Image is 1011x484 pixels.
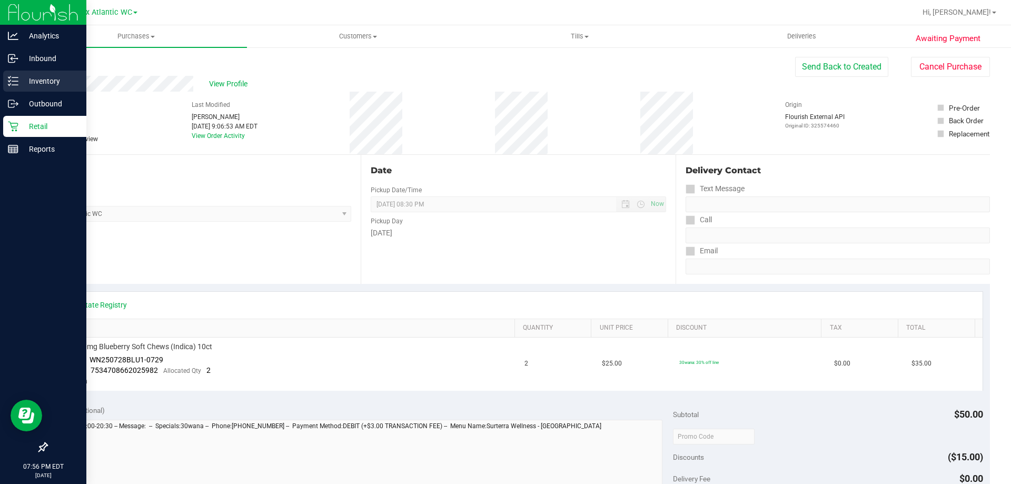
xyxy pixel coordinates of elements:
span: Discounts [673,448,704,467]
span: Delivery Fee [673,475,710,483]
button: Cancel Purchase [911,57,990,77]
span: View Profile [209,78,251,90]
p: Retail [18,120,82,133]
span: Deliveries [773,32,830,41]
div: Delivery Contact [686,164,990,177]
label: Pickup Day [371,216,403,226]
inline-svg: Analytics [8,31,18,41]
div: Replacement [949,129,989,139]
inline-svg: Outbound [8,98,18,109]
p: Analytics [18,29,82,42]
span: Hi, [PERSON_NAME]! [923,8,991,16]
label: Last Modified [192,100,230,110]
p: Original ID: 325574460 [785,122,845,130]
div: Pre-Order [949,103,980,113]
p: Outbound [18,97,82,110]
div: [DATE] [371,228,666,239]
div: Back Order [949,115,984,126]
a: Discount [676,324,817,332]
input: Format: (999) 999-9999 [686,228,990,243]
inline-svg: Inventory [8,76,18,86]
span: 30wana: 30% off line [679,360,719,365]
span: 2 [206,366,211,374]
a: Purchases [25,25,247,47]
span: WN250728BLU1-0729 [90,355,163,364]
div: Location [46,164,351,177]
span: 7534708662025982 [91,366,158,374]
span: Tills [469,32,690,41]
p: [DATE] [5,471,82,479]
div: [PERSON_NAME] [192,112,257,122]
p: 07:56 PM EDT [5,462,82,471]
span: Customers [247,32,468,41]
label: Text Message [686,181,745,196]
input: Promo Code [673,429,755,445]
span: Jax Atlantic WC [77,8,132,17]
a: Tills [469,25,690,47]
label: Pickup Date/Time [371,185,422,195]
span: $50.00 [954,409,983,420]
span: $0.00 [834,359,850,369]
inline-svg: Reports [8,144,18,154]
a: Deliveries [691,25,913,47]
label: Origin [785,100,802,110]
p: Inbound [18,52,82,65]
inline-svg: Retail [8,121,18,132]
span: Purchases [25,32,247,41]
span: WNA 10mg Blueberry Soft Chews (Indica) 10ct [61,342,212,352]
a: Unit Price [600,324,664,332]
a: Quantity [523,324,587,332]
div: Flourish External API [785,112,845,130]
span: 2 [524,359,528,369]
span: Allocated Qty [163,367,201,374]
span: $25.00 [602,359,622,369]
span: Subtotal [673,410,699,419]
div: [DATE] 9:06:53 AM EDT [192,122,257,131]
input: Format: (999) 999-9999 [686,196,990,212]
span: Awaiting Payment [916,33,980,45]
button: Send Back to Created [795,57,888,77]
label: Email [686,243,718,259]
div: Date [371,164,666,177]
iframe: Resource center [11,400,42,431]
span: $0.00 [959,473,983,484]
label: Call [686,212,712,228]
p: Inventory [18,75,82,87]
span: $35.00 [911,359,931,369]
a: View Order Activity [192,132,245,140]
a: SKU [62,324,510,332]
span: ($15.00) [948,451,983,462]
a: Customers [247,25,469,47]
p: Reports [18,143,82,155]
a: Total [906,324,970,332]
inline-svg: Inbound [8,53,18,64]
a: Tax [830,324,894,332]
a: View State Registry [64,300,127,310]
